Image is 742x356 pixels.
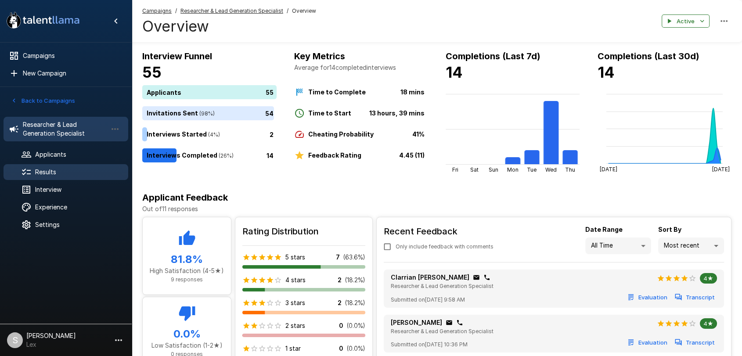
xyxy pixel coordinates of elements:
[345,276,365,284] p: ( 18.2 %)
[391,318,442,327] p: [PERSON_NAME]
[598,63,615,81] b: 14
[662,14,710,28] button: Active
[565,166,575,173] tspan: Thu
[527,166,537,173] tspan: Tue
[142,17,316,36] h4: Overview
[308,151,361,159] b: Feedback Rating
[292,7,316,15] span: Overview
[270,129,274,139] p: 2
[391,328,493,334] span: Researcher & Lead Generation Specialist
[308,130,374,138] b: Cheating Probability
[545,166,557,173] tspan: Wed
[285,253,305,262] p: 5 stars
[265,108,274,118] p: 54
[446,51,540,61] b: Completions (Last 7d)
[175,7,177,15] span: /
[287,7,288,15] span: /
[712,166,729,173] tspan: [DATE]
[658,237,724,254] div: Most recent
[626,336,670,349] button: Evaluation
[673,336,717,349] button: Transcript
[150,341,224,350] p: Low Satisfaction (1-2★)
[343,253,365,262] p: ( 63.6 %)
[456,319,463,326] div: Click to copy
[338,276,342,284] p: 2
[285,276,306,284] p: 4 stars
[700,275,717,282] span: 4★
[452,166,458,173] tspan: Fri
[150,327,224,341] h5: 0.0 %
[391,273,469,282] p: Clarrian [PERSON_NAME]
[446,319,453,326] div: Click to copy
[294,51,345,61] b: Key Metrics
[266,87,274,97] p: 55
[626,291,670,304] button: Evaluation
[150,266,224,275] p: High Satisfaction (4-5★)
[285,344,301,353] p: 1 star
[489,166,498,173] tspan: Sun
[446,63,463,81] b: 14
[242,224,365,238] h6: Rating Distribution
[294,63,429,72] p: Average for 14 completed interviews
[142,51,212,61] b: Interview Funnel
[285,321,305,330] p: 2 stars
[658,226,681,233] b: Sort By
[338,298,342,307] p: 2
[599,166,617,173] tspan: [DATE]
[308,88,366,96] b: Time to Complete
[673,291,717,304] button: Transcript
[391,283,493,289] span: Researcher & Lead Generation Specialist
[345,298,365,307] p: ( 18.2 %)
[336,253,340,262] p: 7
[142,7,172,14] u: Campaigns
[339,344,343,353] p: 0
[347,321,365,330] p: ( 0.0 %)
[396,242,493,251] span: Only include feedback with comments
[171,276,203,283] span: 9 responses
[585,237,651,254] div: All Time
[339,321,343,330] p: 0
[700,320,717,327] span: 4★
[347,344,365,353] p: ( 0.0 %)
[308,109,351,117] b: Time to Start
[399,151,425,159] b: 4.45 (11)
[470,166,479,173] tspan: Sat
[391,340,468,349] span: Submitted on [DATE] 10:36 PM
[142,63,162,81] b: 55
[384,224,501,238] h6: Recent Feedback
[585,226,623,233] b: Date Range
[285,298,305,307] p: 3 stars
[473,274,480,281] div: Click to copy
[369,109,425,117] b: 13 hours, 39 mins
[412,130,425,138] b: 41%
[391,295,465,304] span: Submitted on [DATE] 9:58 AM
[142,192,228,203] b: Applicant Feedback
[267,151,274,160] p: 14
[400,88,425,96] b: 18 mins
[483,274,490,281] div: Click to copy
[180,7,283,14] u: Researcher & Lead Generation Specialist
[142,205,731,213] p: Out of 11 responses
[150,252,224,266] h5: 81.8 %
[507,166,519,173] tspan: Mon
[598,51,699,61] b: Completions (Last 30d)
